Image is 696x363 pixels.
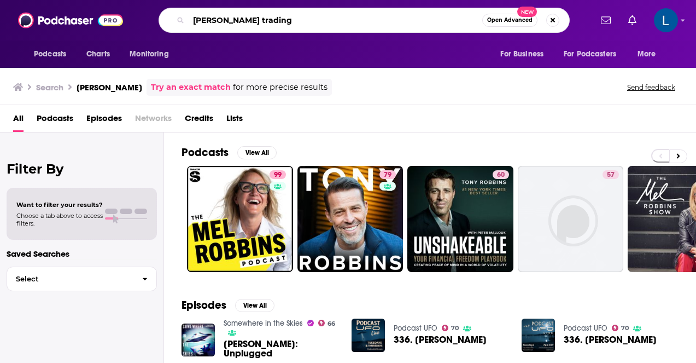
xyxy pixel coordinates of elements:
[159,8,570,33] div: Search podcasts, credits, & more...
[624,83,679,92] button: Send feedback
[189,11,482,29] input: Search podcasts, credits, & more...
[36,82,63,93] h3: Search
[7,249,157,259] p: Saved Searches
[637,47,656,62] span: More
[487,18,533,23] span: Open Advanced
[274,170,282,181] span: 99
[185,110,213,132] a: Credits
[7,161,157,177] h2: Filter By
[16,201,103,209] span: Want to filter your results?
[352,319,385,352] img: 336. Peter Robbins
[86,47,110,62] span: Charts
[130,47,168,62] span: Monitoring
[493,44,557,65] button: open menu
[7,275,133,283] span: Select
[517,7,537,17] span: New
[564,47,616,62] span: For Podcasters
[224,319,303,328] a: Somewhere in the Skies
[654,8,678,32] span: Logged in as lucy.vincent
[612,325,629,331] a: 70
[86,110,122,132] a: Episodes
[630,44,670,65] button: open menu
[624,11,641,30] a: Show notifications dropdown
[224,339,338,358] span: [PERSON_NAME]: Unplugged
[182,298,226,312] h2: Episodes
[394,335,487,344] span: 336. [PERSON_NAME]
[77,82,142,93] h3: [PERSON_NAME]
[394,335,487,344] a: 336. Peter Robbins
[151,81,231,94] a: Try an exact match
[493,170,509,179] a: 60
[442,325,459,331] a: 70
[237,146,277,159] button: View All
[18,10,123,31] img: Podchaser - Follow, Share and Rate Podcasts
[596,11,615,30] a: Show notifications dropdown
[451,326,459,331] span: 70
[182,146,229,159] h2: Podcasts
[16,212,103,227] span: Choose a tab above to access filters.
[407,166,513,272] a: 60
[135,110,172,132] span: Networks
[34,47,66,62] span: Podcasts
[37,110,73,132] a: Podcasts
[482,14,537,27] button: Open AdvancedNew
[564,335,657,344] span: 336. [PERSON_NAME]
[182,298,274,312] a: EpisodesView All
[564,335,657,344] a: 336. Peter Robbins
[226,110,243,132] a: Lists
[270,170,286,179] a: 99
[500,47,543,62] span: For Business
[297,166,403,272] a: 79
[522,319,555,352] img: 336. Peter Robbins
[607,170,615,181] span: 57
[13,110,24,132] a: All
[379,170,396,179] a: 79
[182,324,215,357] img: Peter Robbins: Unplugged
[233,81,327,94] span: for more precise results
[654,8,678,32] img: User Profile
[557,44,632,65] button: open menu
[327,321,335,326] span: 66
[518,166,624,272] a: 57
[187,166,293,272] a: 99
[497,170,505,181] span: 60
[235,299,274,312] button: View All
[394,324,437,333] a: Podcast UFO
[7,267,157,291] button: Select
[122,44,183,65] button: open menu
[79,44,116,65] a: Charts
[603,170,619,179] a: 57
[26,44,80,65] button: open menu
[654,8,678,32] button: Show profile menu
[564,324,607,333] a: Podcast UFO
[318,320,336,326] a: 66
[224,339,338,358] a: Peter Robbins: Unplugged
[182,146,277,159] a: PodcastsView All
[384,170,391,181] span: 79
[621,326,629,331] span: 70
